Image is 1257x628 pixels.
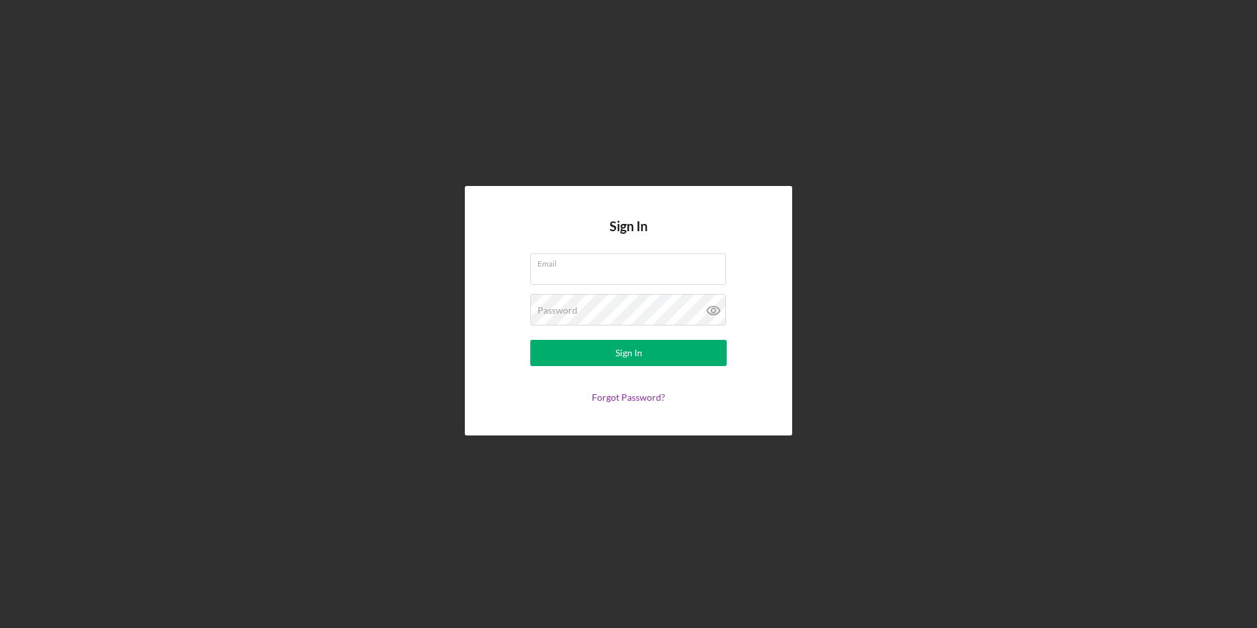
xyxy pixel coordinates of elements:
button: Sign In [530,340,727,366]
a: Forgot Password? [592,392,665,403]
label: Email [537,254,726,268]
div: Sign In [615,340,642,366]
h4: Sign In [610,219,647,253]
label: Password [537,305,577,316]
